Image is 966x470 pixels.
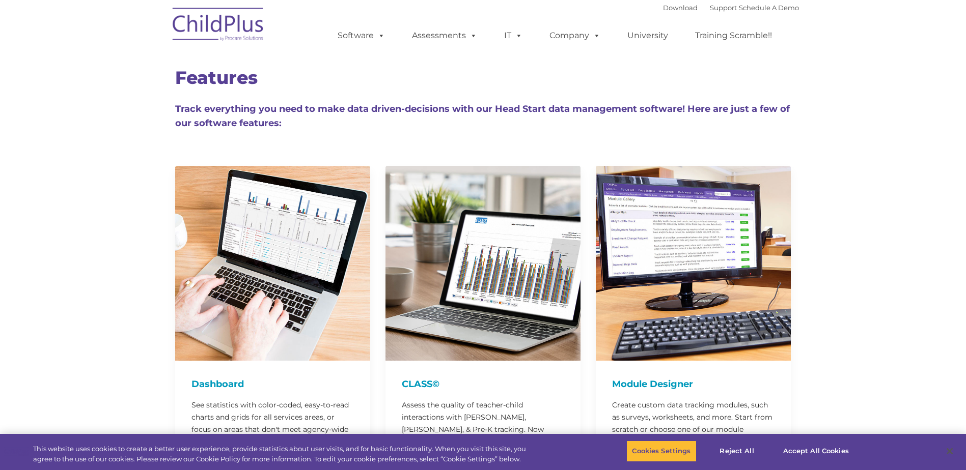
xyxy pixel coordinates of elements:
[385,166,581,361] img: CLASS-750
[612,377,775,391] h4: Module Designer
[175,67,258,89] span: Features
[539,25,611,46] a: Company
[778,440,854,462] button: Accept All Cookies
[612,399,775,448] p: Create custom data tracking modules, such as surveys, worksheets, and more. Start from scratch or...
[191,399,354,448] p: See statistics with color-coded, easy-to-read charts and grids for all services areas, or focus o...
[402,25,487,46] a: Assessments
[663,4,799,12] font: |
[33,444,531,464] div: This website uses cookies to create a better user experience, provide statistics about user visit...
[685,25,782,46] a: Training Scramble!!
[739,4,799,12] a: Schedule A Demo
[663,4,698,12] a: Download
[402,399,564,460] p: Assess the quality of teacher-child interactions with [PERSON_NAME], [PERSON_NAME], & Pre-K track...
[939,440,961,462] button: Close
[710,4,737,12] a: Support
[175,166,370,361] img: Dash
[168,1,269,51] img: ChildPlus by Procare Solutions
[191,377,354,391] h4: Dashboard
[705,440,769,462] button: Reject All
[402,377,564,391] h4: CLASS©
[327,25,395,46] a: Software
[596,166,791,361] img: ModuleDesigner750
[494,25,533,46] a: IT
[626,440,696,462] button: Cookies Settings
[617,25,678,46] a: University
[175,103,790,129] span: Track everything you need to make data driven-decisions with our Head Start data management softw...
